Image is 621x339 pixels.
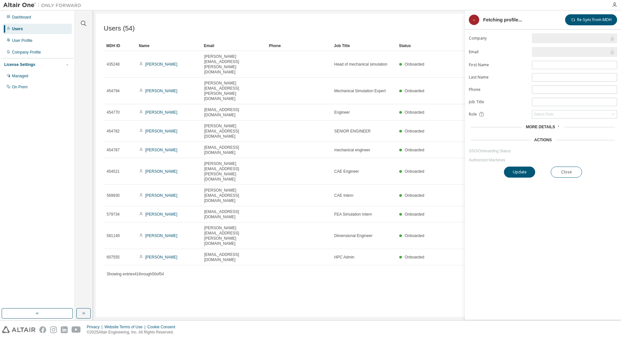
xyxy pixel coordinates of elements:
span: Role [469,112,477,117]
span: [PERSON_NAME][EMAIL_ADDRESS][PERSON_NAME][DOMAIN_NAME] [204,161,263,182]
span: Showing entries 41 through 50 of 54 [107,272,164,276]
label: Company [469,36,528,41]
span: [EMAIL_ADDRESS][DOMAIN_NAME] [204,107,263,118]
span: More Details [526,125,555,129]
div: Job Title [334,41,394,51]
span: 569930 [107,193,120,198]
button: Re-Sync from MDH [565,14,617,25]
span: 454782 [107,129,120,134]
a: [PERSON_NAME] [145,129,178,133]
div: Privacy [87,324,104,330]
span: Onboarded [405,89,424,93]
a: [PERSON_NAME] [145,62,178,67]
button: Close [551,167,582,178]
span: [EMAIL_ADDRESS][DOMAIN_NAME] [204,209,263,220]
div: Website Terms of Use [104,324,147,330]
span: FEA Simulation Intern [334,212,372,217]
a: [PERSON_NAME] [145,110,178,115]
span: [EMAIL_ADDRESS][DOMAIN_NAME] [204,145,263,155]
span: [PERSON_NAME][EMAIL_ADDRESS][DOMAIN_NAME] [204,188,263,203]
span: Head of mechanical simulation [334,62,387,67]
p: © 2025 Altair Engineering, Inc. All Rights Reserved. [87,330,179,335]
span: Onboarded [405,129,424,133]
img: altair_logo.svg [2,326,35,333]
label: Phone [469,87,528,92]
span: 435248 [107,62,120,67]
div: License Settings [4,62,35,67]
span: [PERSON_NAME][EMAIL_ADDRESS][DOMAIN_NAME] [204,123,263,139]
img: instagram.svg [50,326,57,333]
div: On Prem [12,84,28,90]
div: Select Role [532,110,617,118]
img: linkedin.svg [61,326,68,333]
label: Last Name [469,75,528,80]
span: [PERSON_NAME][EMAIL_ADDRESS][PERSON_NAME][DOMAIN_NAME] [204,225,263,246]
span: [PERSON_NAME][EMAIL_ADDRESS][PERSON_NAME][DOMAIN_NAME] [204,54,263,75]
span: [PERSON_NAME][EMAIL_ADDRESS][PERSON_NAME][DOMAIN_NAME] [204,81,263,101]
span: Dimensional Engineer [334,233,372,238]
div: Actions [534,137,552,143]
span: SENIOR ENGINEER [334,129,371,134]
span: 607555 [107,255,120,260]
a: SSO/Onboarding Status [469,148,617,154]
img: youtube.svg [72,326,81,333]
span: Onboarded [405,255,424,259]
span: Onboarded [405,169,424,174]
span: 454794 [107,88,120,94]
span: Onboarded [405,62,424,67]
img: facebook.svg [39,326,46,333]
div: Select Role [534,112,553,117]
div: Status [399,41,576,51]
span: Onboarded [405,212,424,217]
span: Onboarded [405,110,424,115]
span: Onboarded [405,193,424,198]
div: User Profile [12,38,33,43]
label: First Name [469,62,528,68]
div: Managed [12,73,28,79]
a: [PERSON_NAME] [145,212,178,217]
span: 454770 [107,110,120,115]
a: [PERSON_NAME] [145,169,178,174]
button: Update [504,167,535,178]
span: 581149 [107,233,120,238]
div: Company Profile [12,50,41,55]
span: Onboarded [405,148,424,152]
div: Dashboard [12,15,31,20]
span: 454787 [107,147,120,153]
div: Phone [269,41,329,51]
span: CAE Engineer [334,169,359,174]
div: MDH ID [106,41,134,51]
span: Users (54) [104,25,135,32]
a: [PERSON_NAME] [145,233,178,238]
img: Altair One [3,2,85,8]
div: Name [139,41,199,51]
label: Job Title [469,99,528,105]
a: [PERSON_NAME] [145,89,178,93]
span: mechanical engineer [334,147,370,153]
span: 579734 [107,212,120,217]
span: Mechanical Simulation Expert [334,88,386,94]
span: 454521 [107,169,120,174]
div: - [469,15,479,25]
div: Users [12,26,23,31]
div: Email [204,41,264,51]
span: [EMAIL_ADDRESS][DOMAIN_NAME] [204,252,263,262]
div: Fetching profile... [483,17,522,22]
a: Authorized Machines [469,157,617,163]
label: Email [469,49,528,55]
a: [PERSON_NAME] [145,193,178,198]
a: [PERSON_NAME] [145,148,178,152]
div: Cookie Consent [147,324,179,330]
a: [PERSON_NAME] [145,255,178,259]
span: Engineer [334,110,350,115]
span: HPC Admin [334,255,354,260]
span: Onboarded [405,233,424,238]
span: CAE Intern [334,193,353,198]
